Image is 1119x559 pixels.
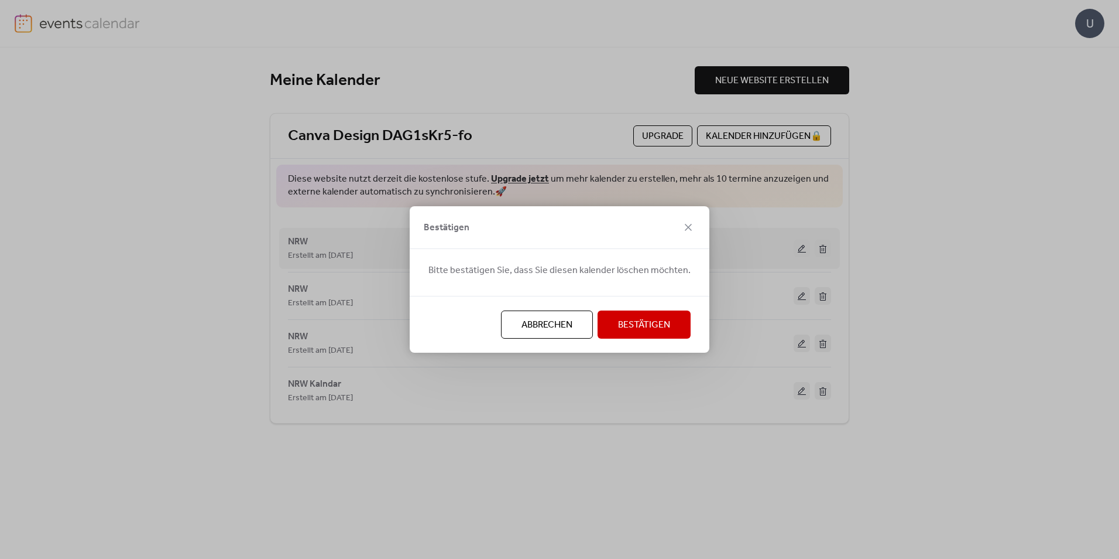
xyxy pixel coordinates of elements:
[428,264,691,278] span: Bitte bestätigen Sie, dass Sie diesen kalender löschen möchten.
[618,318,670,332] span: Bestätigen
[424,221,469,235] span: Bestätigen
[598,311,691,339] button: Bestätigen
[521,318,572,332] span: Abbrechen
[501,311,593,339] button: Abbrechen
